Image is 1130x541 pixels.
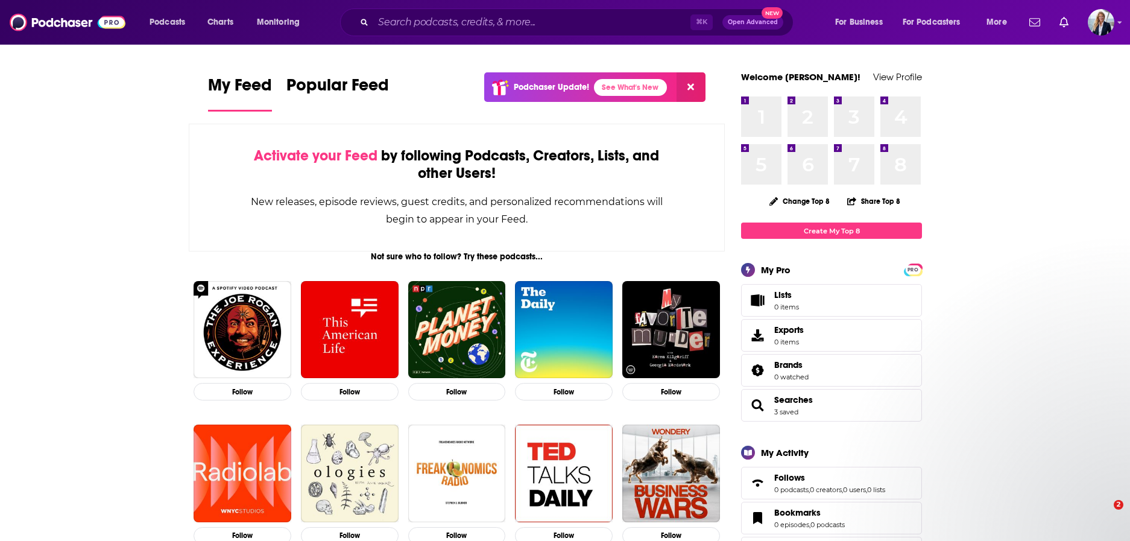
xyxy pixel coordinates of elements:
span: 2 [1114,500,1123,510]
span: Follows [774,472,805,483]
button: Follow [515,383,613,400]
a: 0 podcasts [774,486,809,494]
button: Follow [622,383,720,400]
span: Open Advanced [728,19,778,25]
div: Not sure who to follow? Try these podcasts... [189,252,725,262]
span: Popular Feed [286,75,389,103]
a: Exports [741,319,922,352]
span: Lists [745,292,769,309]
button: Follow [301,383,399,400]
img: Podchaser - Follow, Share and Rate Podcasts [10,11,125,34]
span: Activate your Feed [254,147,377,165]
button: open menu [141,13,201,32]
div: My Activity [761,447,809,458]
div: New releases, episode reviews, guest credits, and personalized recommendations will begin to appe... [250,193,664,228]
span: ⌘ K [690,14,713,30]
img: Radiolab [194,425,291,522]
span: Lists [774,289,799,300]
img: The Joe Rogan Experience [194,281,291,379]
span: New [762,7,783,19]
span: More [986,14,1007,31]
span: Searches [741,389,922,422]
a: 0 lists [867,486,885,494]
span: Lists [774,289,792,300]
span: For Business [835,14,883,31]
input: Search podcasts, credits, & more... [373,13,690,32]
a: Follows [745,475,769,492]
button: open menu [978,13,1022,32]
iframe: Intercom live chat [1089,500,1118,529]
a: 0 podcasts [810,520,845,529]
button: Change Top 8 [762,194,837,209]
a: Bookmarks [774,507,845,518]
span: My Feed [208,75,272,103]
span: Exports [774,324,804,335]
button: open menu [827,13,898,32]
a: Follows [774,472,885,483]
span: , [842,486,843,494]
a: Welcome [PERSON_NAME]! [741,71,860,83]
span: For Podcasters [903,14,961,31]
div: by following Podcasts, Creators, Lists, and other Users! [250,147,664,182]
button: open menu [895,13,978,32]
a: Brands [774,359,809,370]
img: This American Life [301,281,399,379]
a: My Feed [208,75,272,112]
img: Ologies with Alie Ward [301,425,399,522]
span: , [866,486,867,494]
a: Popular Feed [286,75,389,112]
a: 0 episodes [774,520,809,529]
a: Show notifications dropdown [1055,12,1073,33]
button: Follow [194,383,291,400]
span: Follows [741,467,922,499]
a: Charts [200,13,241,32]
img: Planet Money [408,281,506,379]
span: Bookmarks [774,507,821,518]
span: , [809,486,810,494]
span: Bookmarks [741,502,922,534]
span: Brands [741,354,922,387]
p: Podchaser Update! [514,82,589,92]
span: 0 items [774,303,799,311]
a: PRO [906,265,920,274]
img: User Profile [1088,9,1114,36]
button: Show profile menu [1088,9,1114,36]
img: TED Talks Daily [515,425,613,522]
a: Bookmarks [745,510,769,527]
a: See What's New [594,79,667,96]
img: Business Wars [622,425,720,522]
button: Open AdvancedNew [722,15,783,30]
img: The Daily [515,281,613,379]
a: 0 creators [810,486,842,494]
img: Freakonomics Radio [408,425,506,522]
span: Podcasts [150,14,185,31]
a: Show notifications dropdown [1024,12,1045,33]
img: My Favorite Murder with Karen Kilgariff and Georgia Hardstark [622,281,720,379]
div: Search podcasts, credits, & more... [352,8,805,36]
a: 0 users [843,486,866,494]
a: Searches [774,394,813,405]
span: Logged in as carolynchauncey [1088,9,1114,36]
div: My Pro [761,264,791,276]
a: 3 saved [774,408,798,416]
a: 0 watched [774,373,809,381]
span: 0 items [774,338,804,346]
button: Follow [408,383,506,400]
span: Charts [207,14,233,31]
a: View Profile [873,71,922,83]
button: Share Top 8 [847,189,901,213]
span: Monitoring [257,14,300,31]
